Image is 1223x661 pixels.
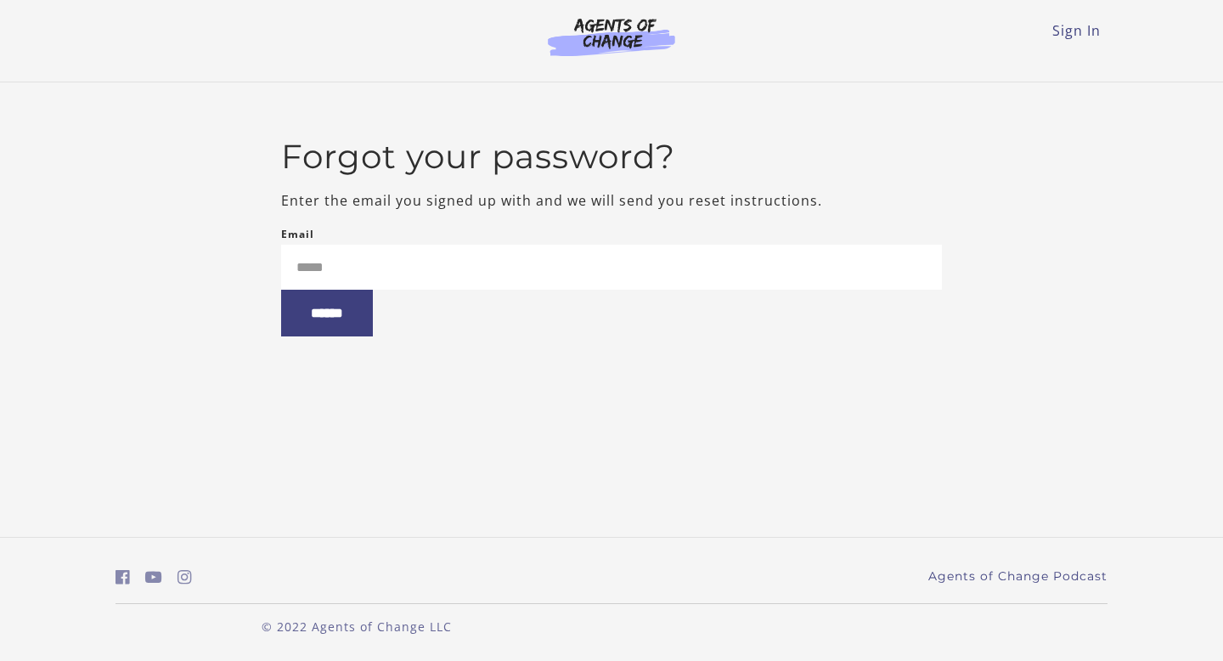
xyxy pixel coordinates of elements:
[145,569,162,585] i: https://www.youtube.com/c/AgentsofChangeTestPrepbyMeaganMitchell (Open in a new window)
[116,565,130,590] a: https://www.facebook.com/groups/aswbtestprep (Open in a new window)
[928,568,1107,585] a: Agents of Change Podcast
[178,569,192,585] i: https://www.instagram.com/agentsofchangeprep/ (Open in a new window)
[281,137,943,177] h2: Forgot your password?
[178,565,192,590] a: https://www.instagram.com/agentsofchangeprep/ (Open in a new window)
[281,224,314,245] label: Email
[530,17,693,56] img: Agents of Change Logo
[116,618,598,636] p: © 2022 Agents of Change LLC
[281,190,943,211] p: Enter the email you signed up with and we will send you reset instructions.
[145,565,162,590] a: https://www.youtube.com/c/AgentsofChangeTestPrepbyMeaganMitchell (Open in a new window)
[116,569,130,585] i: https://www.facebook.com/groups/aswbtestprep (Open in a new window)
[1052,21,1101,40] a: Sign In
